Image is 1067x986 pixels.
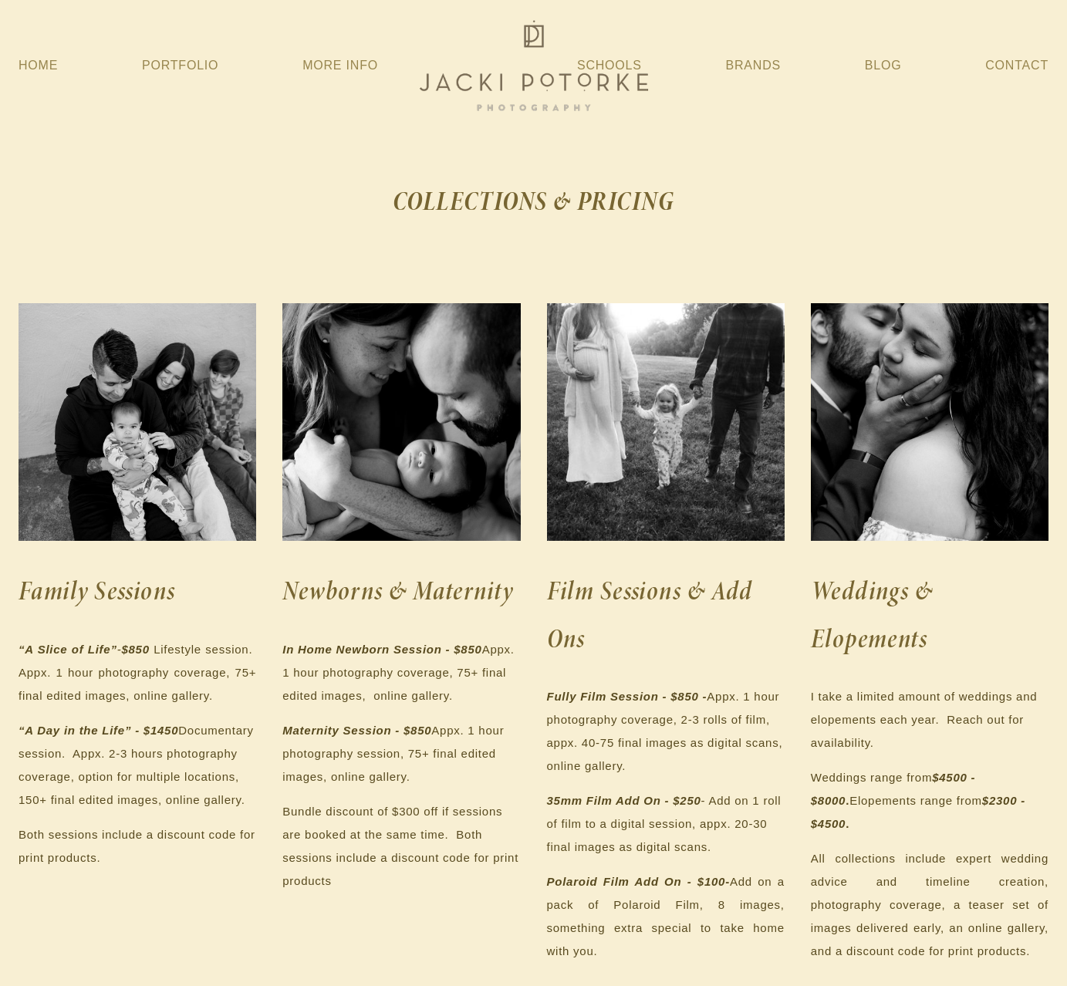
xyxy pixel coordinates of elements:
[547,875,726,888] em: Polaroid Film Add On - $100
[547,794,701,807] em: 35mm Film Add On - $250
[547,870,785,963] p: Add on a pack of Polaroid Film, 8 images, something extra special to take home with you.
[811,771,979,807] strong: .
[282,567,520,614] h2: Newborns & Maternity
[302,52,378,79] a: More Info
[547,789,785,859] p: - Add on 1 roll of film to a digital session, appx. 20-30 final images as digital scans.
[282,719,520,788] p: Appx. 1 hour photography session, 75+ final edited images, online gallery.
[282,724,431,737] em: Maternity Session - $850
[547,685,785,778] p: Appx. 1 hour photography coverage, 2-3 rolls of film, appx. 40-75 final images as digital scans, ...
[19,52,58,79] a: Home
[19,719,256,812] p: Documentary session. Appx. 2-3 hours photography coverage, option for multiple locations, 150+ fi...
[811,847,1048,963] p: All collections include expert wedding advice and timeline creation, photography coverage, a teas...
[19,638,256,707] p: Lifestyle session. Appx. 1 hour photography coverage, 75+ final edited images, online gallery.
[547,567,785,661] h2: Film Sessions & Add Ons
[811,794,1029,830] strong: .
[282,643,481,656] em: In Home Newborn Session - $850
[121,643,149,656] em: $850
[547,690,707,703] em: Fully Film Session - $850 -
[726,52,781,79] a: Brands
[985,52,1048,79] a: Contact
[811,771,979,807] em: $4500 - $8000
[19,823,256,870] p: Both sessions include a discount code for print products.
[142,59,218,72] a: Portfolio
[117,643,122,656] em: -
[811,794,1029,830] em: $2300 - $4500
[811,685,1048,755] p: I take a limited amount of weddings and elopements each year. Reach out for availability.
[811,766,1048,836] p: Weddings range from Elopements range from
[865,52,902,79] a: Blog
[282,800,520,893] p: Bundle discount of $300 off if sessions are booked at the same time. Both sessions include a disc...
[393,183,674,219] strong: COLLECTIONS & PRICING
[577,52,642,79] a: Schools
[19,724,178,737] em: “A Day in the Life” - $1450
[811,567,1048,661] h2: Weddings & Elopements
[547,875,730,888] strong: -
[282,638,520,707] p: Appx. 1 hour photography coverage, 75+ final edited images, online gallery.
[19,643,117,656] em: “A Slice of Life”
[410,16,657,115] img: Jacki Potorke Sacramento Family Photographer
[19,567,256,614] h2: Family Sessions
